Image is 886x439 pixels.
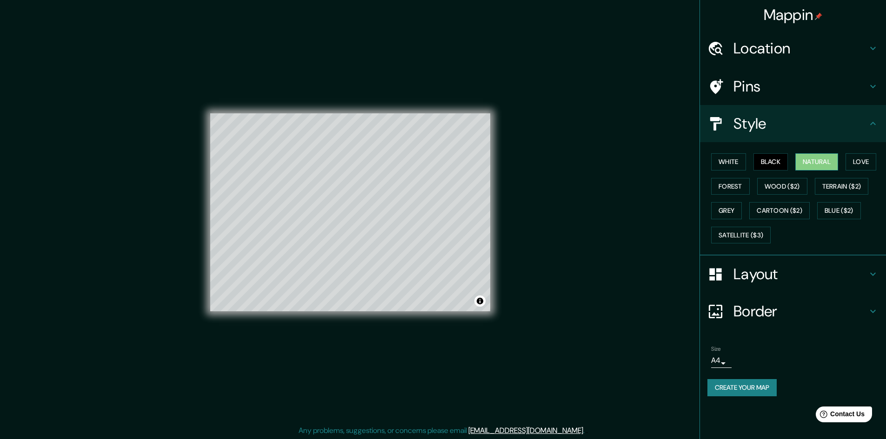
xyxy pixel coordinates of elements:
[733,39,867,58] h4: Location
[711,227,771,244] button: Satellite ($3)
[846,153,876,170] button: Love
[707,379,777,396] button: Create your map
[817,202,861,219] button: Blue ($2)
[733,302,867,321] h4: Border
[733,114,867,133] h4: Style
[815,178,869,195] button: Terrain ($2)
[749,202,810,219] button: Cartoon ($2)
[795,153,838,170] button: Natural
[585,425,586,436] div: .
[711,202,742,219] button: Grey
[733,77,867,96] h4: Pins
[711,345,721,353] label: Size
[711,178,750,195] button: Forest
[299,425,585,436] p: Any problems, suggestions, or concerns please email .
[700,293,886,330] div: Border
[700,105,886,142] div: Style
[733,265,867,283] h4: Layout
[753,153,788,170] button: Black
[803,403,876,429] iframe: Help widget launcher
[468,426,583,435] a: [EMAIL_ADDRESS][DOMAIN_NAME]
[700,256,886,293] div: Layout
[586,425,588,436] div: .
[700,68,886,105] div: Pins
[764,6,823,24] h4: Mappin
[815,13,822,20] img: pin-icon.png
[711,153,746,170] button: White
[757,178,807,195] button: Wood ($2)
[711,353,732,368] div: A4
[700,30,886,67] div: Location
[474,295,486,307] button: Toggle attribution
